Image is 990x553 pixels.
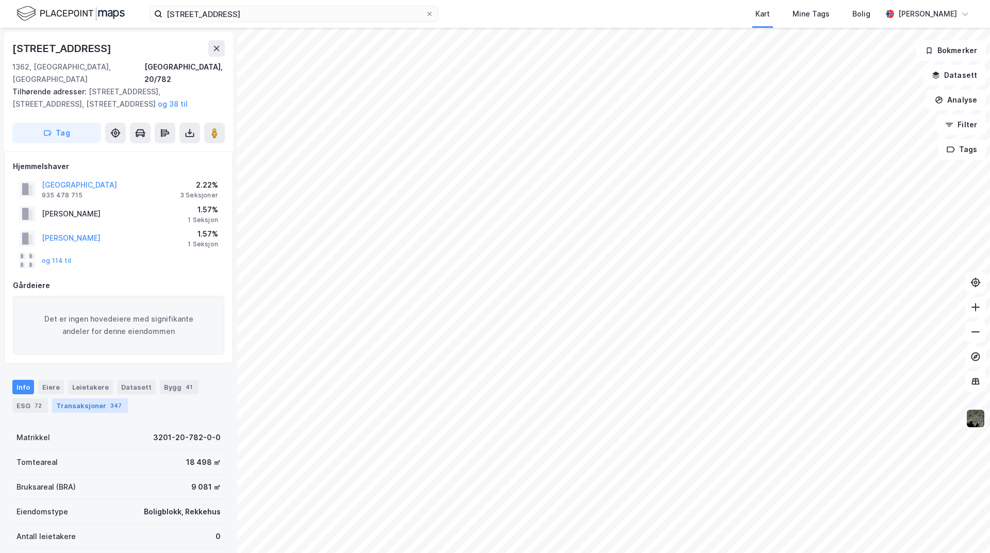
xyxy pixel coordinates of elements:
[52,398,128,413] div: Transaksjoner
[68,380,113,394] div: Leietakere
[16,506,68,518] div: Eiendomstype
[188,228,218,240] div: 1.57%
[188,204,218,216] div: 1.57%
[852,8,870,20] div: Bolig
[12,123,101,143] button: Tag
[117,380,156,394] div: Datasett
[188,240,218,248] div: 1 Seksjon
[13,296,224,355] div: Det er ingen hovedeiere med signifikante andeler for denne eiendommen
[966,409,985,428] img: 9k=
[42,208,101,220] div: [PERSON_NAME]
[12,87,89,96] span: Tilhørende adresser:
[898,8,957,20] div: [PERSON_NAME]
[16,5,125,23] img: logo.f888ab2527a4732fd821a326f86c7f29.svg
[38,380,64,394] div: Eiere
[144,61,225,86] div: [GEOGRAPHIC_DATA], 20/782
[13,279,224,292] div: Gårdeiere
[180,191,218,199] div: 3 Seksjoner
[42,191,82,199] div: 935 478 715
[12,86,217,110] div: [STREET_ADDRESS], [STREET_ADDRESS], [STREET_ADDRESS]
[144,506,221,518] div: Boligblokk, Rekkehus
[916,40,986,61] button: Bokmerker
[926,90,986,110] button: Analyse
[938,504,990,553] iframe: Chat Widget
[938,504,990,553] div: Kontrollprogram for chat
[191,481,221,493] div: 9 081 ㎡
[32,400,44,411] div: 72
[160,380,199,394] div: Bygg
[16,530,76,543] div: Antall leietakere
[12,398,48,413] div: ESG
[16,456,58,468] div: Tomteareal
[12,40,113,57] div: [STREET_ADDRESS]
[793,8,830,20] div: Mine Tags
[153,431,221,444] div: 3201-20-782-0-0
[12,61,144,86] div: 1362, [GEOGRAPHIC_DATA], [GEOGRAPHIC_DATA]
[923,65,986,86] button: Datasett
[936,114,986,135] button: Filter
[186,456,221,468] div: 18 498 ㎡
[938,139,986,160] button: Tags
[755,8,770,20] div: Kart
[16,431,50,444] div: Matrikkel
[180,179,218,191] div: 2.22%
[12,380,34,394] div: Info
[188,216,218,224] div: 1 Seksjon
[13,160,224,173] div: Hjemmelshaver
[216,530,221,543] div: 0
[184,382,194,392] div: 41
[108,400,124,411] div: 347
[162,6,425,22] input: Søk på adresse, matrikkel, gårdeiere, leietakere eller personer
[16,481,76,493] div: Bruksareal (BRA)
